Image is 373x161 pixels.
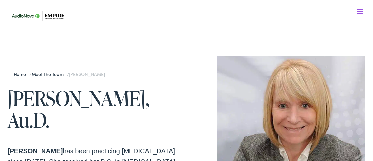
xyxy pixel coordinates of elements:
a: What We Offer [13,26,366,47]
h1: [PERSON_NAME], Au.D. [8,87,186,131]
strong: [PERSON_NAME] [8,147,63,155]
a: Home [14,71,29,77]
span: [PERSON_NAME] [69,71,105,77]
span: / / [14,71,105,77]
a: Meet the Team [32,71,67,77]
